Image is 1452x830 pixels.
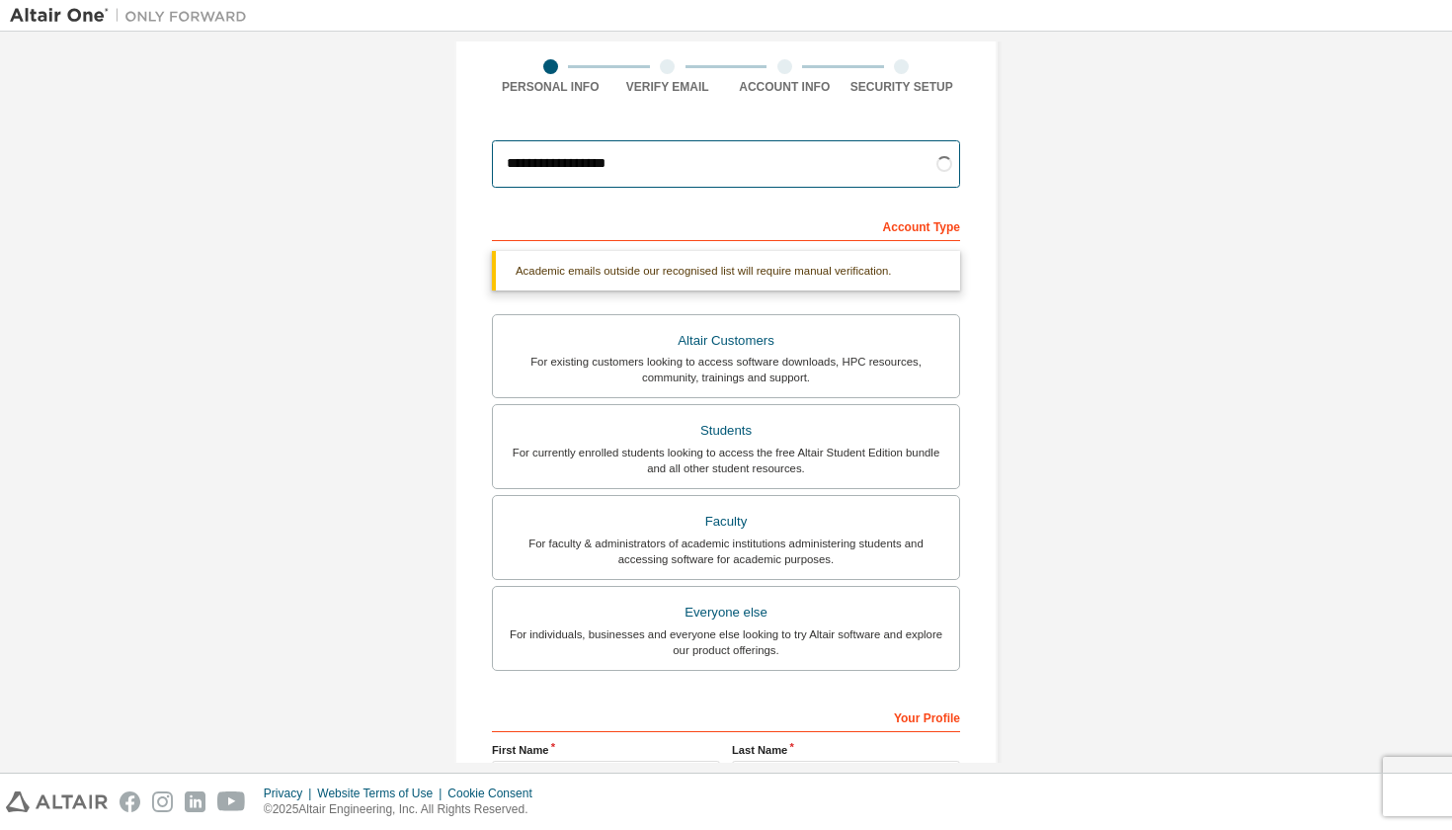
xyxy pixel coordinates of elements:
div: Security Setup [844,79,961,95]
img: youtube.svg [217,791,246,812]
div: Account Type [492,209,960,241]
img: linkedin.svg [185,791,205,812]
div: Website Terms of Use [317,786,447,801]
div: For faculty & administrators of academic institutions administering students and accessing softwa... [505,536,947,567]
div: Cookie Consent [447,786,543,801]
div: Everyone else [505,599,947,626]
label: Last Name [732,742,960,758]
div: Altair Customers [505,327,947,355]
img: altair_logo.svg [6,791,108,812]
div: Account Info [726,79,844,95]
div: For existing customers looking to access software downloads, HPC resources, community, trainings ... [505,354,947,385]
img: facebook.svg [120,791,140,812]
div: Personal Info [492,79,609,95]
div: For currently enrolled students looking to access the free Altair Student Edition bundle and all ... [505,445,947,476]
img: Altair One [10,6,257,26]
p: © 2025 Altair Engineering, Inc. All Rights Reserved. [264,801,544,818]
div: Students [505,417,947,445]
label: First Name [492,742,720,758]
div: For individuals, businesses and everyone else looking to try Altair software and explore our prod... [505,626,947,658]
div: Your Profile [492,701,960,732]
div: Faculty [505,508,947,536]
div: Privacy [264,786,317,801]
div: Academic emails outside our recognised list will require manual verification. [492,251,960,290]
img: instagram.svg [152,791,173,812]
div: Verify Email [609,79,727,95]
